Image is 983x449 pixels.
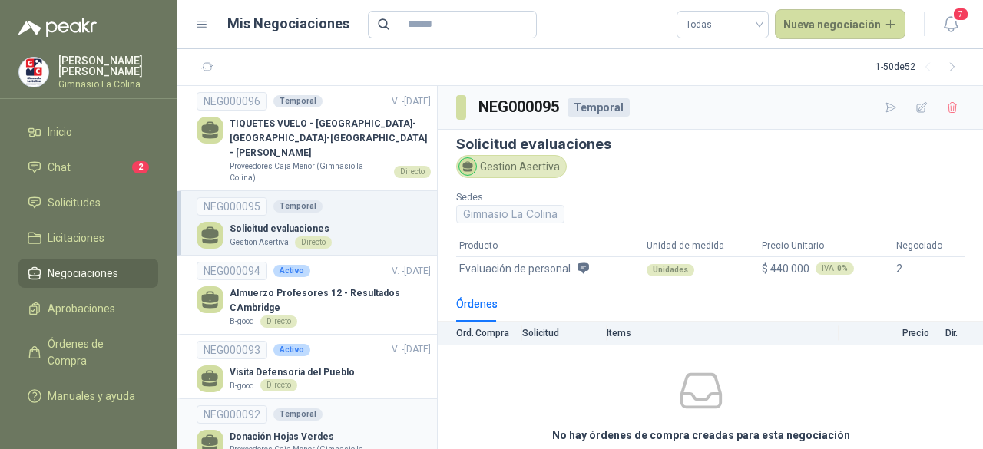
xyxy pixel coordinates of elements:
[952,7,969,21] span: 7
[456,205,564,223] div: Gimnasio La Colina
[132,161,149,173] span: 2
[197,197,431,249] a: NEG000095TemporalSolicitud evaluacionesGestion AsertivaDirecto
[273,200,323,213] div: Temporal
[937,11,965,38] button: 7
[893,236,965,256] th: Negociado
[456,155,567,178] div: Gestion Asertiva
[197,262,267,280] div: NEG000094
[394,166,431,178] div: Directo
[230,286,431,315] p: Almuerzo Profesores 12 - Resultados CAmbridge
[686,13,760,36] span: Todas
[816,262,854,275] div: IVA
[197,197,267,216] div: NEG000095
[230,430,431,444] p: Donación Hojas Verdes
[644,236,758,256] th: Unidad de medida
[568,98,630,117] div: Temporal
[273,265,310,277] div: Activo
[18,329,158,375] a: Órdenes de Compra
[18,18,97,37] img: Logo peakr
[197,262,431,328] a: NEG000094ActivoV. -[DATE] Almuerzo Profesores 12 - Resultados CAmbridgeB-goodDirecto
[260,379,297,391] div: Directo
[18,294,158,323] a: Aprobaciones
[230,236,289,249] p: Gestion Asertiva
[392,344,431,355] span: V. - [DATE]
[230,365,355,380] p: Visita Defensoría del Pueblo
[647,264,694,276] div: Unidades
[392,266,431,276] span: V. - [DATE]
[48,265,118,282] span: Negociaciones
[759,236,893,256] th: Precio Unitario
[456,236,644,256] th: Producto
[522,322,607,345] th: Solicitud
[18,188,158,217] a: Solicitudes
[607,322,839,345] th: Items
[197,341,267,359] div: NEG000093
[48,159,71,176] span: Chat
[48,335,144,369] span: Órdenes de Compra
[295,236,332,249] div: Directo
[48,124,72,140] span: Inicio
[18,259,158,288] a: Negociaciones
[775,9,906,40] button: Nueva negociación
[456,136,965,152] h3: Solicitud evaluaciones
[273,344,310,356] div: Activo
[273,408,323,421] div: Temporal
[762,260,809,277] span: $ 440.000
[197,92,267,111] div: NEG000096
[273,95,323,107] div: Temporal
[18,153,158,182] a: Chat2
[392,96,431,107] span: V. - [DATE]
[227,13,349,35] h1: Mis Negociaciones
[197,341,431,392] a: NEG000093ActivoV. -[DATE] Visita Defensoría del PuebloB-goodDirecto
[938,322,983,345] th: Dir.
[18,381,158,411] a: Manuales y ayuda
[58,80,158,89] p: Gimnasio La Colina
[459,260,571,277] span: Evaluación de personal
[230,160,388,184] p: Proveedores Caja Menor (Gimnasio la Colina)
[260,315,297,328] div: Directo
[456,190,704,205] p: Sedes
[48,388,135,404] span: Manuales y ayuda
[893,256,965,280] td: 2
[19,58,48,87] img: Company Logo
[478,95,561,119] h3: NEG000095
[197,405,267,424] div: NEG000092
[230,380,254,392] p: B-good
[438,322,522,345] th: Ord. Compra
[197,92,431,184] a: NEG000096TemporalV. -[DATE] TIQUETES VUELO - [GEOGRAPHIC_DATA]-[GEOGRAPHIC_DATA]-[GEOGRAPHIC_DATA...
[48,194,101,211] span: Solicitudes
[230,315,254,328] p: B-good
[552,427,850,444] h3: No hay órdenes de compra creadas para esta negociación
[18,117,158,147] a: Inicio
[456,295,498,312] div: Órdenes
[58,55,158,77] p: [PERSON_NAME] [PERSON_NAME]
[48,300,115,317] span: Aprobaciones
[18,223,158,253] a: Licitaciones
[48,229,104,246] span: Licitaciones
[230,117,431,160] p: TIQUETES VUELO - [GEOGRAPHIC_DATA]-[GEOGRAPHIC_DATA]-[GEOGRAPHIC_DATA] - [PERSON_NAME]
[839,322,938,345] th: Precio
[230,222,332,236] p: Solicitud evaluaciones
[837,265,848,272] b: 0 %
